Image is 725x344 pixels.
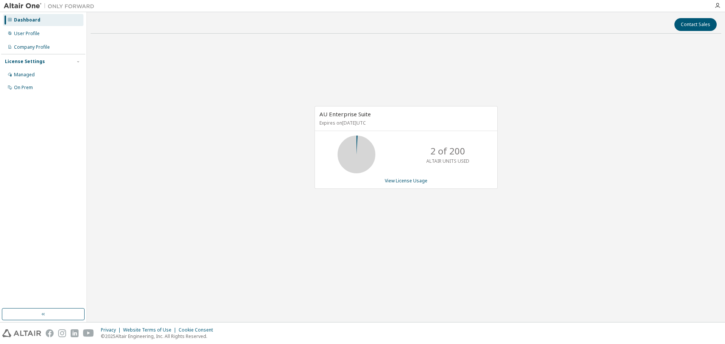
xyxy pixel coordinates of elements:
[674,18,717,31] button: Contact Sales
[2,329,41,337] img: altair_logo.svg
[101,327,123,333] div: Privacy
[46,329,54,337] img: facebook.svg
[319,110,371,118] span: AU Enterprise Suite
[14,72,35,78] div: Managed
[430,145,465,157] p: 2 of 200
[71,329,79,337] img: linkedin.svg
[5,59,45,65] div: License Settings
[14,17,40,23] div: Dashboard
[101,333,217,339] p: © 2025 Altair Engineering, Inc. All Rights Reserved.
[4,2,98,10] img: Altair One
[179,327,217,333] div: Cookie Consent
[14,44,50,50] div: Company Profile
[14,31,40,37] div: User Profile
[14,85,33,91] div: On Prem
[83,329,94,337] img: youtube.svg
[123,327,179,333] div: Website Terms of Use
[426,158,469,164] p: ALTAIR UNITS USED
[385,177,427,184] a: View License Usage
[58,329,66,337] img: instagram.svg
[319,120,491,126] p: Expires on [DATE] UTC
